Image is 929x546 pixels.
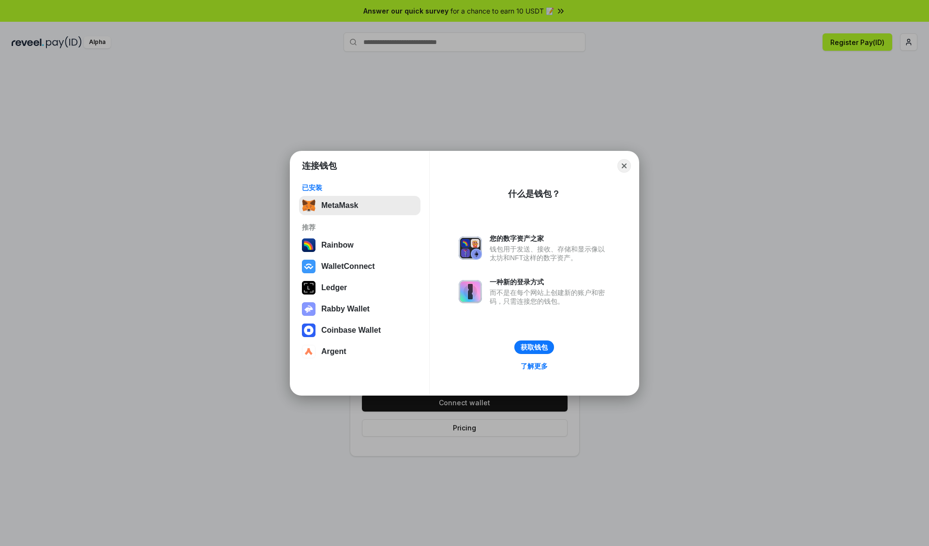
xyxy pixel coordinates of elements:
[490,278,610,286] div: 一种新的登录方式
[299,278,420,297] button: Ledger
[299,236,420,255] button: Rainbow
[299,257,420,276] button: WalletConnect
[302,281,315,295] img: svg+xml,%3Csvg%20xmlns%3D%22http%3A%2F%2Fwww.w3.org%2F2000%2Fsvg%22%20width%3D%2228%22%20height%3...
[521,362,548,370] div: 了解更多
[302,345,315,358] img: svg+xml,%3Csvg%20width%3D%2228%22%20height%3D%2228%22%20viewBox%3D%220%200%2028%2028%22%20fill%3D...
[515,360,554,372] a: 了解更多
[302,183,418,192] div: 已安装
[617,159,631,173] button: Close
[321,201,358,210] div: MetaMask
[299,342,420,361] button: Argent
[459,236,482,260] img: svg+xml,%3Csvg%20xmlns%3D%22http%3A%2F%2Fwww.w3.org%2F2000%2Fsvg%22%20fill%3D%22none%22%20viewBox...
[490,288,610,306] div: 而不是在每个网站上创建新的账户和密码，只需连接您的钱包。
[490,245,610,262] div: 钱包用于发送、接收、存储和显示像以太坊和NFT这样的数字资产。
[321,283,347,292] div: Ledger
[299,299,420,319] button: Rabby Wallet
[302,260,315,273] img: svg+xml,%3Csvg%20width%3D%2228%22%20height%3D%2228%22%20viewBox%3D%220%200%2028%2028%22%20fill%3D...
[521,343,548,352] div: 获取钱包
[299,196,420,215] button: MetaMask
[321,347,346,356] div: Argent
[321,262,375,271] div: WalletConnect
[299,321,420,340] button: Coinbase Wallet
[302,223,418,232] div: 推荐
[321,305,370,313] div: Rabby Wallet
[302,238,315,252] img: svg+xml,%3Csvg%20width%3D%22120%22%20height%3D%22120%22%20viewBox%3D%220%200%20120%20120%22%20fil...
[302,302,315,316] img: svg+xml,%3Csvg%20xmlns%3D%22http%3A%2F%2Fwww.w3.org%2F2000%2Fsvg%22%20fill%3D%22none%22%20viewBox...
[302,324,315,337] img: svg+xml,%3Csvg%20width%3D%2228%22%20height%3D%2228%22%20viewBox%3D%220%200%2028%2028%22%20fill%3D...
[490,234,610,243] div: 您的数字资产之家
[302,199,315,212] img: svg+xml,%3Csvg%20fill%3D%22none%22%20height%3D%2233%22%20viewBox%3D%220%200%2035%2033%22%20width%...
[508,188,560,200] div: 什么是钱包？
[321,241,354,250] div: Rainbow
[514,340,554,354] button: 获取钱包
[302,160,337,172] h1: 连接钱包
[459,280,482,303] img: svg+xml,%3Csvg%20xmlns%3D%22http%3A%2F%2Fwww.w3.org%2F2000%2Fsvg%22%20fill%3D%22none%22%20viewBox...
[321,326,381,335] div: Coinbase Wallet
